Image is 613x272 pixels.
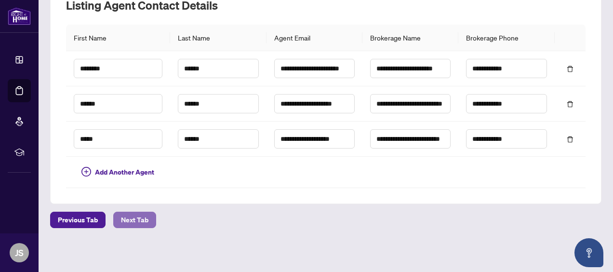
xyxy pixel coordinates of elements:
[74,164,162,180] button: Add Another Agent
[567,136,573,143] span: delete
[267,25,362,51] th: Agent Email
[567,66,573,72] span: delete
[362,25,458,51] th: Brokerage Name
[113,212,156,228] button: Next Tab
[58,212,98,228] span: Previous Tab
[95,167,154,177] span: Add Another Agent
[66,25,170,51] th: First Name
[170,25,266,51] th: Last Name
[8,7,31,25] img: logo
[121,212,148,228] span: Next Tab
[50,212,106,228] button: Previous Tab
[458,25,554,51] th: Brokerage Phone
[567,101,573,108] span: delete
[574,238,603,267] button: Open asap
[15,246,24,259] span: JS
[81,167,91,177] span: plus-circle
